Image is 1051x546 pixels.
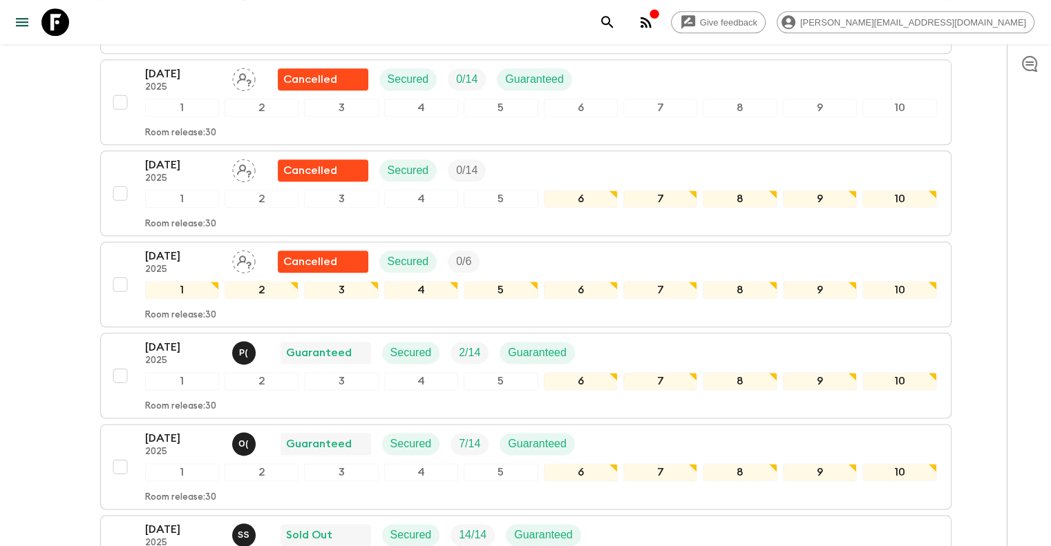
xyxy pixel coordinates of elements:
[232,341,258,364] button: P(
[508,344,567,361] p: Guaranteed
[232,527,258,538] span: Sasivimol Suksamai
[692,17,765,28] span: Give feedback
[145,355,221,367] p: 2025
[145,492,216,503] p: Room release: 30
[145,82,221,93] p: 2025
[100,333,951,418] button: [DATE]2025Pooky (Thanaphan) KerdyooGuaranteedSecuredTrip FillGuaranteed12345678910Room release:30
[544,463,618,481] div: 6
[238,438,249,449] p: O (
[145,248,221,264] p: [DATE]
[623,99,697,117] div: 7
[384,99,458,117] div: 4
[464,463,538,481] div: 5
[382,433,440,455] div: Secured
[783,372,857,390] div: 9
[390,344,432,361] p: Secured
[278,159,368,182] div: Flash Pack cancellation
[623,190,697,208] div: 7
[464,99,538,117] div: 5
[862,99,936,117] div: 10
[379,159,437,182] div: Secured
[388,162,429,179] p: Secured
[783,190,857,208] div: 9
[225,463,299,481] div: 2
[283,253,337,270] p: Cancelled
[777,11,1034,33] div: [PERSON_NAME][EMAIL_ADDRESS][DOMAIN_NAME]
[384,463,458,481] div: 4
[286,344,352,361] p: Guaranteed
[283,71,337,88] p: Cancelled
[862,190,936,208] div: 10
[783,463,857,481] div: 9
[505,71,564,88] p: Guaranteed
[382,342,440,364] div: Secured
[544,99,618,117] div: 6
[703,281,777,299] div: 8
[508,436,567,452] p: Guaranteed
[304,463,378,481] div: 3
[145,99,219,117] div: 1
[8,8,36,36] button: menu
[145,66,221,82] p: [DATE]
[145,157,221,173] p: [DATE]
[514,527,573,543] p: Guaranteed
[100,150,951,236] button: [DATE]2025Assign pack leaderFlash Pack cancellationSecuredTrip Fill12345678910Room release:30
[384,190,458,208] div: 4
[862,372,936,390] div: 10
[232,432,258,456] button: O(
[238,529,249,540] p: S S
[145,281,219,299] div: 1
[390,527,432,543] p: Secured
[278,251,368,273] div: Flash Pack cancellation
[232,72,256,83] span: Assign pack leader
[388,253,429,270] p: Secured
[448,159,486,182] div: Trip Fill
[286,527,332,543] p: Sold Out
[623,372,697,390] div: 7
[232,436,258,447] span: Oat (Jiraphan) Janyai
[232,345,258,356] span: Pooky (Thanaphan) Kerdyoo
[225,99,299,117] div: 2
[544,281,618,299] div: 6
[145,310,216,321] p: Room release: 30
[304,281,378,299] div: 3
[145,372,219,390] div: 1
[382,524,440,546] div: Secured
[304,372,378,390] div: 3
[703,190,777,208] div: 8
[623,463,697,481] div: 7
[225,372,299,390] div: 2
[448,68,486,90] div: Trip Fill
[304,99,378,117] div: 3
[703,372,777,390] div: 8
[451,342,489,364] div: Trip Fill
[623,281,697,299] div: 7
[544,372,618,390] div: 6
[451,433,489,455] div: Trip Fill
[145,401,216,412] p: Room release: 30
[456,162,477,179] p: 0 / 14
[145,447,221,458] p: 2025
[448,251,480,273] div: Trip Fill
[100,59,951,145] button: [DATE]2025Assign pack leaderFlash Pack cancellationSecuredTrip FillGuaranteed12345678910Room rele...
[862,281,936,299] div: 10
[703,463,777,481] div: 8
[145,521,221,538] p: [DATE]
[459,436,480,452] p: 7 / 14
[459,344,480,361] p: 2 / 14
[862,463,936,481] div: 10
[278,68,368,90] div: Flash Pack cancellation
[783,99,857,117] div: 9
[145,264,221,275] p: 2025
[388,71,429,88] p: Secured
[145,128,216,139] p: Room release: 30
[390,436,432,452] p: Secured
[145,190,219,208] div: 1
[145,463,219,481] div: 1
[239,347,248,358] p: P (
[286,436,352,452] p: Guaranteed
[464,190,538,208] div: 5
[671,11,766,33] a: Give feedback
[145,430,221,447] p: [DATE]
[100,424,951,509] button: [DATE]2025Oat (Jiraphan) JanyaiGuaranteedSecuredTrip FillGuaranteed12345678910Room release:30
